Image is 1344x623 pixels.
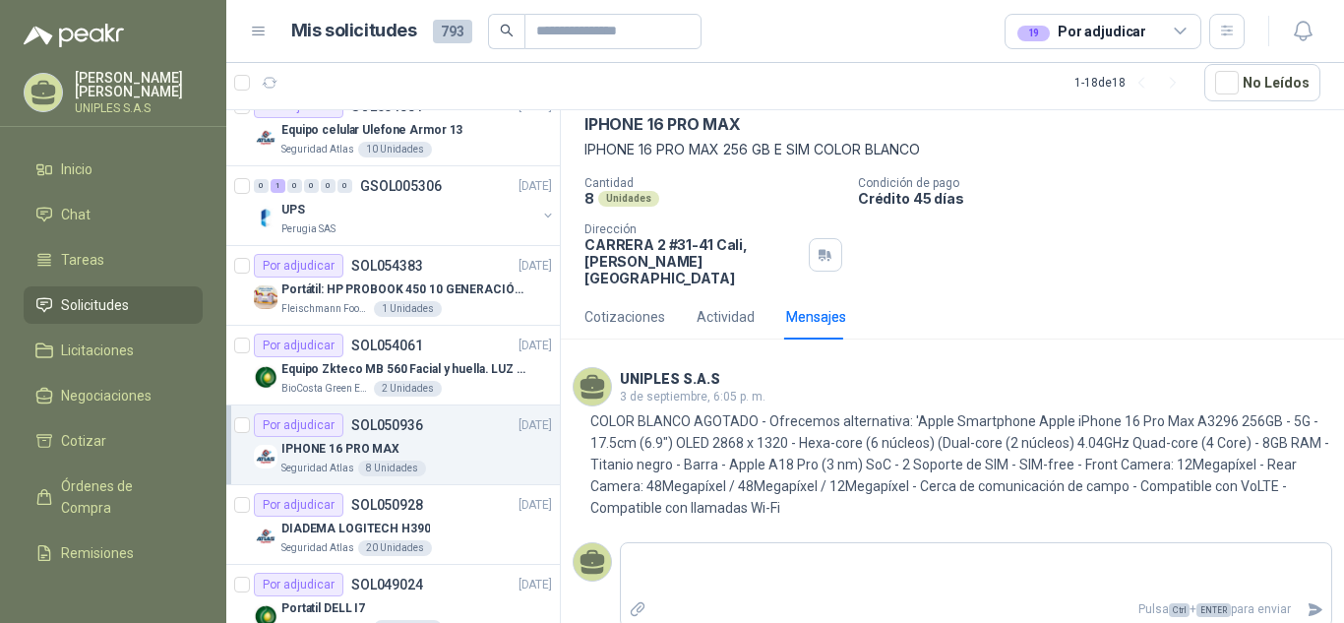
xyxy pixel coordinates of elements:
[254,365,277,389] img: Company Logo
[287,179,302,193] div: 0
[281,221,336,237] p: Perugia SAS
[271,179,285,193] div: 1
[351,339,423,352] p: SOL054061
[281,280,526,299] p: Portátil: HP PROBOOK 450 10 GENERACIÓN PROCESADOR INTEL CORE i7
[858,176,1336,190] p: Condición de pago
[61,475,184,519] span: Órdenes de Compra
[24,332,203,369] a: Licitaciones
[281,540,354,556] p: Seguridad Atlas
[584,176,842,190] p: Cantidad
[281,520,430,538] p: DIADEMA LOGITECH H390
[519,416,552,435] p: [DATE]
[584,236,801,286] p: CARRERA 2 #31-41 Cali , [PERSON_NAME][GEOGRAPHIC_DATA]
[75,71,203,98] p: [PERSON_NAME] [PERSON_NAME]
[351,99,423,113] p: SOL054881
[358,142,432,157] div: 10 Unidades
[226,326,560,405] a: Por adjudicarSOL054061[DATE] Company LogoEquipo Zkteco MB 560 Facial y huella. LUZ VISIBLEBioCost...
[226,246,560,326] a: Por adjudicarSOL054383[DATE] Company LogoPortátil: HP PROBOOK 450 10 GENERACIÓN PROCESADOR INTEL ...
[584,222,801,236] p: Dirección
[519,576,552,594] p: [DATE]
[291,17,417,45] h1: Mis solicitudes
[281,121,462,140] p: Equipo celular Ulefone Armor 13
[254,525,277,548] img: Company Logo
[254,334,343,357] div: Por adjudicar
[61,249,104,271] span: Tareas
[254,285,277,309] img: Company Logo
[351,578,423,592] p: SOL049024
[1017,21,1146,42] div: Por adjudicar
[254,126,277,150] img: Company Logo
[351,259,423,273] p: SOL054383
[24,286,203,324] a: Solicitudes
[24,24,124,47] img: Logo peakr
[61,430,106,452] span: Cotizar
[61,294,129,316] span: Solicitudes
[1204,64,1320,101] button: No Leídos
[1074,67,1189,98] div: 1 - 18 de 18
[24,196,203,233] a: Chat
[24,534,203,572] a: Remisiones
[620,390,765,404] span: 3 de septiembre, 6:05 p. m.
[620,374,720,385] h3: UNIPLES S.A.S
[337,179,352,193] div: 0
[281,360,526,379] p: Equipo Zkteco MB 560 Facial y huella. LUZ VISIBLE
[254,174,556,237] a: 0 1 0 0 0 0 GSOL005306[DATE] Company LogoUPSPerugia SAS
[226,405,560,485] a: Por adjudicarSOL050936[DATE] Company LogoIPHONE 16 PRO MAXSeguridad Atlas8 Unidades
[519,337,552,355] p: [DATE]
[254,179,269,193] div: 0
[584,114,741,135] p: IPHONE 16 PRO MAX
[519,257,552,276] p: [DATE]
[226,485,560,565] a: Por adjudicarSOL050928[DATE] Company LogoDIADEMA LOGITECH H390Seguridad Atlas20 Unidades
[24,422,203,460] a: Cotizar
[61,385,152,406] span: Negociaciones
[254,445,277,468] img: Company Logo
[374,301,442,317] div: 1 Unidades
[584,139,1320,160] p: IPHONE 16 PRO MAX 256 GB E SIM COLOR BLANCO
[697,306,755,328] div: Actividad
[351,418,423,432] p: SOL050936
[254,573,343,596] div: Por adjudicar
[61,204,91,225] span: Chat
[360,179,442,193] p: GSOL005306
[584,190,594,207] p: 8
[61,158,92,180] span: Inicio
[358,540,432,556] div: 20 Unidades
[519,496,552,515] p: [DATE]
[590,410,1332,519] p: COLOR BLANCO AGOTADO - Ofrecemos alternativa: 'Apple Smartphone Apple iPhone 16 Pro Max A3296 256...
[254,493,343,517] div: Por adjudicar
[584,306,665,328] div: Cotizaciones
[1169,603,1190,617] span: Ctrl
[281,440,399,459] p: IPHONE 16 PRO MAX
[281,381,370,397] p: BioCosta Green Energy S.A.S
[254,254,343,278] div: Por adjudicar
[24,377,203,414] a: Negociaciones
[374,381,442,397] div: 2 Unidades
[281,301,370,317] p: Fleischmann Foods S.A.
[281,142,354,157] p: Seguridad Atlas
[226,87,560,166] a: Por adjudicarSOL054881[DATE] Company LogoEquipo celular Ulefone Armor 13Seguridad Atlas10 Unidades
[281,201,305,219] p: UPS
[1196,603,1231,617] span: ENTER
[75,102,203,114] p: UNIPLES S.A.S
[351,498,423,512] p: SOL050928
[281,461,354,476] p: Seguridad Atlas
[519,177,552,196] p: [DATE]
[254,206,277,229] img: Company Logo
[786,306,846,328] div: Mensajes
[61,340,134,361] span: Licitaciones
[433,20,472,43] span: 793
[254,413,343,437] div: Por adjudicar
[304,179,319,193] div: 0
[24,241,203,279] a: Tareas
[858,190,1336,207] p: Crédito 45 días
[24,467,203,527] a: Órdenes de Compra
[1017,26,1050,41] div: 19
[281,599,365,618] p: Portatil DELL I7
[24,151,203,188] a: Inicio
[358,461,426,476] div: 8 Unidades
[598,191,659,207] div: Unidades
[500,24,514,37] span: search
[321,179,336,193] div: 0
[61,542,134,564] span: Remisiones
